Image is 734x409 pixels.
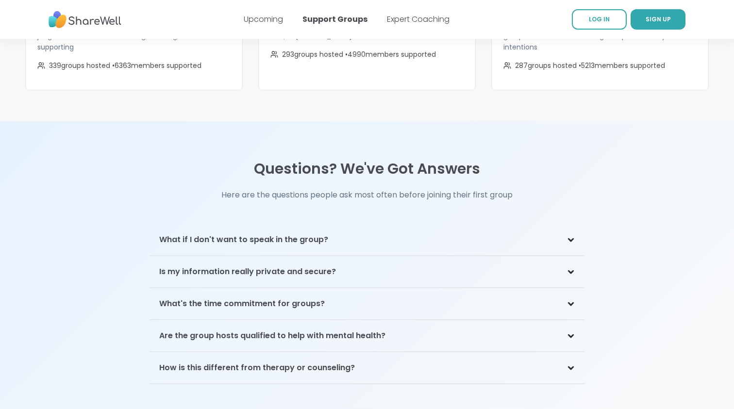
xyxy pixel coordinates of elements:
[159,362,355,374] h3: How is this different from therapy or counseling?
[150,288,584,288] p: Yes. Groups use first names only, and you control what personal information you share. Your data ...
[159,266,336,278] h3: Is my information really private and secure?
[150,160,584,178] h3: Questions? We've Got Answers
[572,9,627,30] a: LOG IN
[150,352,584,352] p: Our hosts aren't therapists—they're trained community members with lived experience in their topi...
[515,61,665,70] span: 287 groups hosted • 5213 members supported
[49,61,201,70] span: 339 groups hosted • 6363 members supported
[159,298,325,310] h3: What's the time commitment for groups?
[631,9,685,30] a: SIGN UP
[244,14,283,25] a: Upcoming
[646,15,671,23] span: SIGN UP
[159,330,385,342] h3: Are the group hosts qualified to help with mental health?
[49,6,121,33] img: ShareWell Nav Logo
[150,320,584,320] p: Groups typically last 30-90 minutes and meet weekly. You may register for any group with open spo...
[181,189,553,201] h4: Here are the questions people ask most often before joining their first group
[282,49,436,59] span: 293 groups hosted • 4990 members supported
[589,15,610,23] span: LOG IN
[387,14,450,25] a: Expert Coaching
[159,234,328,245] h3: What if I don't want to speak in the group?
[150,384,584,384] p: [MEDICAL_DATA] complements therapy beautifully but serves a different purpose. Therapy involves l...
[302,14,367,25] a: Support Groups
